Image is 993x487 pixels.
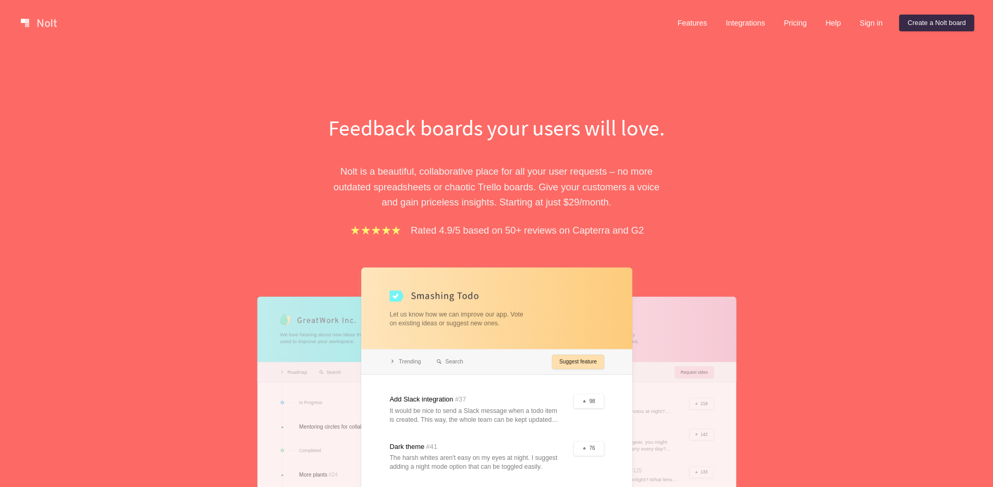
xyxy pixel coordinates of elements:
a: Help [817,15,850,31]
h1: Feedback boards your users will love. [317,113,677,143]
a: Create a Nolt board [899,15,974,31]
a: Sign in [851,15,891,31]
a: Features [669,15,716,31]
p: Rated 4.9/5 based on 50+ reviews on Capterra and G2 [411,223,644,238]
a: Integrations [717,15,773,31]
img: stars.b067e34983.png [349,224,402,236]
p: Nolt is a beautiful, collaborative place for all your user requests – no more outdated spreadshee... [317,164,677,210]
a: Pricing [776,15,815,31]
